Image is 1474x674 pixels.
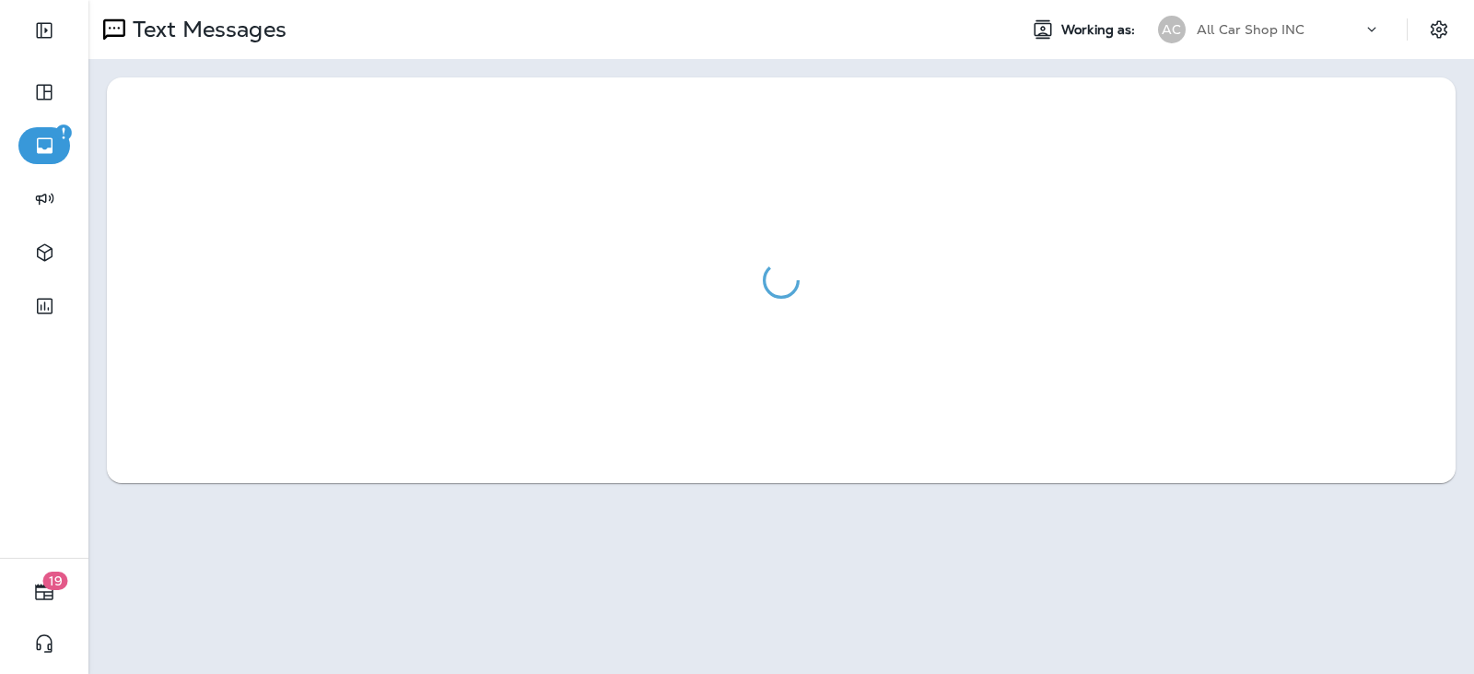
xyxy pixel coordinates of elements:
[18,573,70,610] button: 19
[1197,22,1304,37] p: All Car Shop INC
[1422,13,1456,46] button: Settings
[1061,22,1140,38] span: Working as:
[1158,16,1186,43] div: AC
[125,16,287,43] p: Text Messages
[43,572,68,590] span: 19
[18,12,70,49] button: Expand Sidebar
